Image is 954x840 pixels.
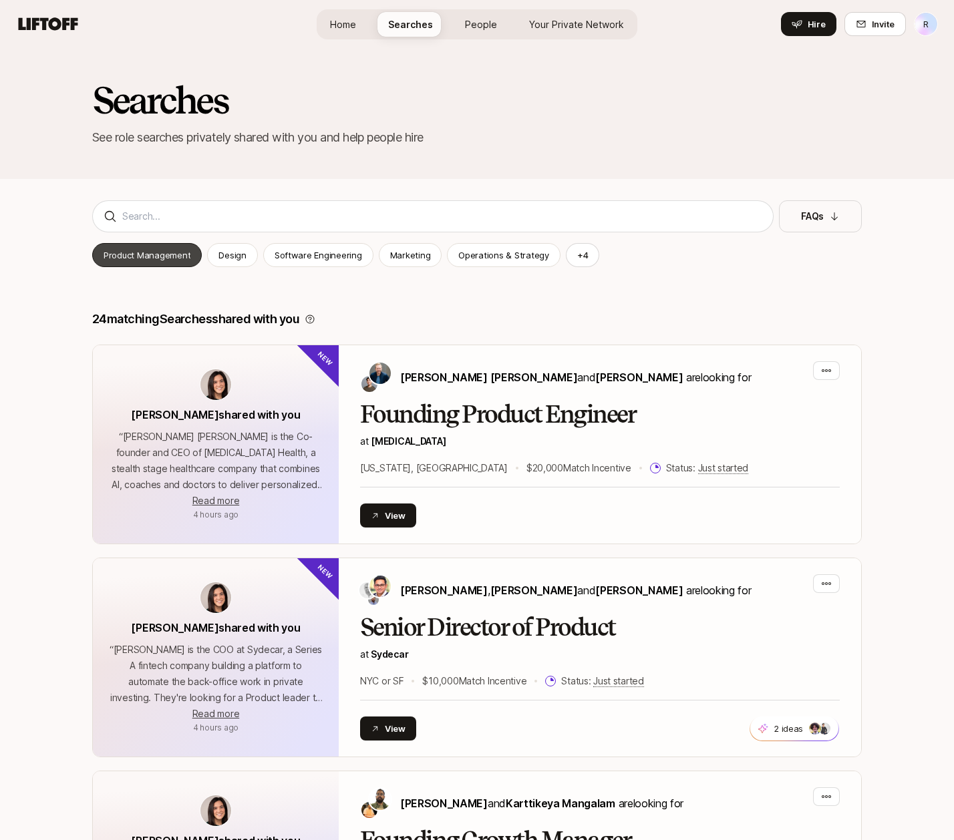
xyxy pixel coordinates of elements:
[360,646,840,662] p: at
[400,369,751,386] p: are looking for
[809,722,821,734] img: 88ced76c_7f56_4e60_b2c5_e81e2a2ecffb.jpg
[192,495,239,506] span: Read more
[774,722,803,735] p: 2 ideas
[192,708,239,719] span: Read more
[561,673,643,689] p: Status:
[844,12,906,36] button: Invite
[781,12,836,36] button: Hire
[666,460,748,476] p: Status:
[465,17,497,31] span: People
[488,584,578,597] span: ,
[192,493,239,509] button: Read more
[200,582,231,613] img: avatar-url
[319,12,367,37] a: Home
[490,584,578,597] span: [PERSON_NAME]
[400,795,683,812] p: are looking for
[369,363,391,384] img: Sagan Schultz
[595,584,683,597] span: [PERSON_NAME]
[371,435,446,447] span: [MEDICAL_DATA]
[360,401,840,428] h2: Founding Product Engineer
[92,310,299,329] p: 24 matching Searches shared with you
[92,80,862,120] h2: Searches
[818,722,830,734] img: 8e3796ae_2688_4f04_a721_f8d25907e7e7.jpg
[400,584,488,597] span: [PERSON_NAME]
[192,706,239,722] button: Read more
[529,17,624,31] span: Your Private Network
[131,621,300,634] span: [PERSON_NAME] shared with you
[360,614,840,641] h2: Senior Director of Product
[369,576,391,597] img: Shriram Bhashyam
[275,248,362,262] p: Software Engineering
[104,248,190,262] p: Product Management
[914,12,938,36] button: R
[295,323,361,389] div: New
[369,789,391,810] img: Shubh Gupta
[360,716,416,741] button: View
[779,200,862,232] button: FAQs
[488,797,615,810] span: and
[200,369,231,400] img: avatar-url
[360,673,404,689] p: NYC or SF
[360,460,508,476] p: [US_STATE], [GEOGRAPHIC_DATA]
[458,248,549,262] p: Operations & Strategy
[454,12,508,37] a: People
[400,582,751,599] p: are looking for
[361,802,377,818] img: Karttikeya Mangalam
[566,243,600,267] button: +4
[593,675,644,687] span: Just started
[923,16,929,32] p: R
[400,797,488,810] span: [PERSON_NAME]
[193,722,238,732] span: September 25, 2025 7:07am
[526,460,631,476] p: $20,000 Match Incentive
[801,208,824,224] p: FAQs
[359,582,375,598] img: Nik Talreja
[390,248,431,262] p: Marketing
[595,371,683,384] span: [PERSON_NAME]
[388,17,433,31] span: Searches
[360,433,840,449] p: at
[872,17,895,31] span: Invite
[330,17,356,31] span: Home
[109,429,323,493] p: “ [PERSON_NAME] [PERSON_NAME] is the Co-founder and CEO of [MEDICAL_DATA] Health, a stealth stage...
[808,17,826,31] span: Hire
[422,673,526,689] p: $10,000 Match Incentive
[377,12,444,37] a: Searches
[193,509,238,519] span: September 25, 2025 7:07am
[400,371,577,384] span: [PERSON_NAME] [PERSON_NAME]
[360,503,416,528] button: View
[368,594,379,605] img: Adam Hill
[295,536,361,602] div: New
[577,584,683,597] span: and
[698,462,749,474] span: Just started
[361,376,377,392] img: David Deng
[200,795,231,826] img: avatar-url
[750,716,839,741] button: 2 ideas
[371,648,408,660] a: Sydecar
[92,128,862,147] p: See role searches privately shared with you and help people hire
[122,208,762,224] input: Search...
[506,797,615,810] span: Karttikeya Mangalam
[218,248,246,262] p: Design
[577,371,683,384] span: and
[131,408,300,421] span: [PERSON_NAME] shared with you
[518,12,635,37] a: Your Private Network
[109,642,323,706] p: “ [PERSON_NAME] is the COO at Sydecar, a Series A fintech company building a platform to automate...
